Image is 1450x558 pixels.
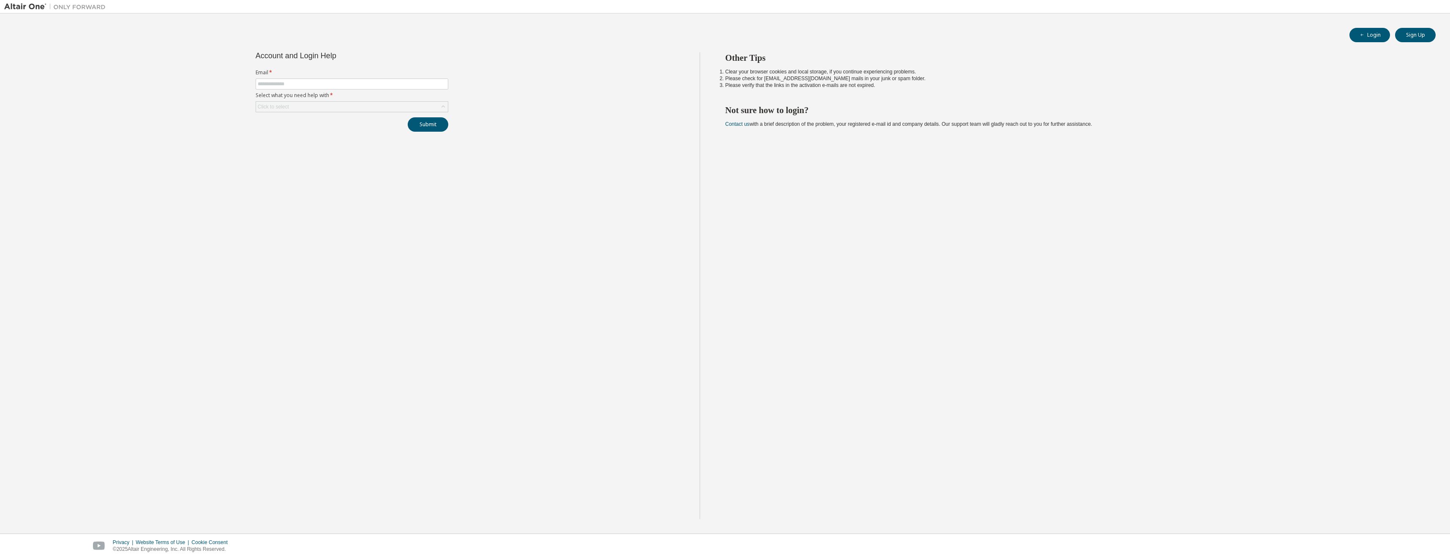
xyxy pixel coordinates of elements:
li: Please check for [EMAIL_ADDRESS][DOMAIN_NAME] mails in your junk or spam folder. [725,75,1421,82]
p: © 2025 Altair Engineering, Inc. All Rights Reserved. [113,546,233,553]
li: Please verify that the links in the activation e-mails are not expired. [725,82,1421,89]
button: Sign Up [1395,28,1436,42]
button: Submit [408,117,448,132]
button: Login [1349,28,1390,42]
img: youtube.svg [93,542,105,550]
a: Contact us [725,121,750,127]
span: with a brief description of the problem, your registered e-mail id and company details. Our suppo... [725,121,1092,127]
div: Cookie Consent [191,539,232,546]
div: Click to select [256,102,448,112]
label: Email [256,69,448,76]
div: Click to select [258,103,289,110]
div: Website Terms of Use [136,539,191,546]
h2: Other Tips [725,52,1421,63]
li: Clear your browser cookies and local storage, if you continue experiencing problems. [725,68,1421,75]
h2: Not sure how to login? [725,105,1421,116]
div: Privacy [113,539,136,546]
label: Select what you need help with [256,92,448,99]
div: Account and Login Help [256,52,410,59]
img: Altair One [4,3,110,11]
